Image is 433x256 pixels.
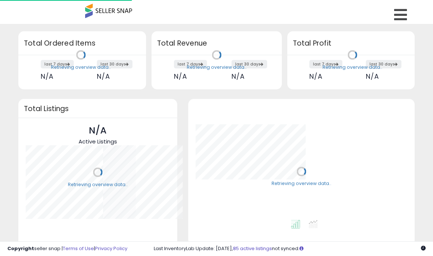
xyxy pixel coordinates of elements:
strong: Copyright [7,245,34,252]
div: Retrieving overview data.. [68,181,128,188]
div: Retrieving overview data.. [187,64,247,71]
div: Retrieving overview data.. [272,181,331,187]
div: seller snap | | [7,245,127,252]
div: Retrieving overview data.. [51,64,111,71]
div: Retrieving overview data.. [323,64,382,71]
